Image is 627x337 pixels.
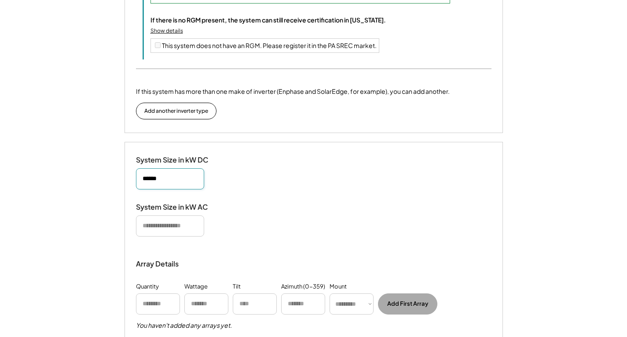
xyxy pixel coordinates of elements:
div: If this system has more than one make of inverter (Enphase and SolarEdge, for example), you can a... [136,87,450,96]
div: Tilt [233,282,241,291]
button: Add First Array [378,293,437,315]
div: Wattage [184,282,208,291]
label: This system does not have an RGM. Please register it in the PA SREC market. [162,41,377,49]
div: If there is no RGM present, the system can still receive certification in [US_STATE]. [150,16,386,24]
div: System Size in kW DC [136,156,224,165]
div: Quantity [136,282,159,291]
div: Mount [330,282,347,291]
div: System Size in kW AC [136,203,224,212]
div: Array Details [136,259,180,269]
div: Show details [150,27,183,35]
h5: You haven't added any arrays yet. [136,321,232,330]
div: Azimuth (0-359) [281,282,325,291]
button: Add another inverter type [136,103,216,119]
